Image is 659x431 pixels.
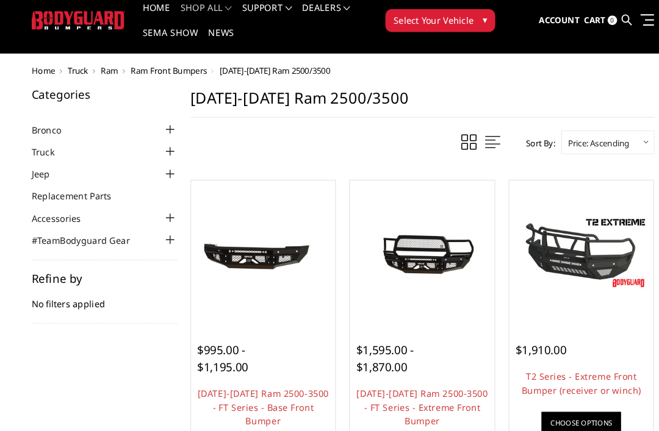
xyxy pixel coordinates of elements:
[211,62,317,73] span: [DATE]-[DATE] Ram 2500/3500
[499,128,534,146] label: Sort By:
[126,62,199,73] a: Ram Front Bumpers
[232,3,281,27] a: Support
[97,62,113,73] a: Ram
[200,27,225,51] a: News
[342,329,398,360] span: $1,595.00 - $1,870.00
[137,27,190,51] a: SEMA Show
[65,62,85,73] a: Truck
[31,182,123,194] a: Replacement Parts
[31,85,171,96] h5: Categories
[187,176,320,309] a: 2010-2018 Ram 2500-3500 - FT Series - Base Front Bumper 2010-2018 Ram 2500-3500 - FT Series - Bas...
[31,10,120,28] img: BODYGUARD BUMPERS
[501,355,616,380] a: T2 Series - Extreme Front Bumper (receiver or winch)
[31,262,171,273] h5: Refine by
[584,15,593,24] span: 0
[31,140,68,152] a: Truck
[290,3,337,27] a: Dealers
[464,12,468,25] span: ▾
[378,13,455,26] span: Select Your Vehicle
[183,85,629,113] h1: [DATE]-[DATE] Ram 2500/3500
[518,13,557,24] span: Account
[187,213,320,272] img: 2010-2018 Ram 2500-3500 - FT Series - Base Front Bumper
[31,62,53,73] a: Home
[343,372,469,410] a: [DATE]-[DATE] Ram 2500-3500 - FT Series - Extreme Front Bumper
[370,9,476,30] button: Select Your Vehicle
[31,262,171,311] div: No filters applied
[492,205,625,280] img: T2 Series - Extreme Front Bumper (receiver or winch)
[339,213,472,272] img: 2010-2018 Ram 2500-3500 - FT Series - Extreme Front Bumper
[31,160,63,173] a: Jeep
[518,3,557,36] a: Account
[495,329,544,343] span: $1,910.00
[137,3,164,27] a: Home
[190,372,316,410] a: [DATE]-[DATE] Ram 2500-3500 - FT Series - Base Front Bumper
[561,13,582,24] span: Cart
[31,118,74,131] a: Bronco
[520,396,597,416] a: Choose Options
[31,203,93,216] a: Accessories
[492,176,625,309] a: T2 Series - Extreme Front Bumper (receiver or winch) T2 Series - Extreme Front Bumper (receiver o...
[561,3,593,36] a: Cart 0
[339,176,472,309] a: 2010-2018 Ram 2500-3500 - FT Series - Extreme Front Bumper 2010-2018 Ram 2500-3500 - FT Series - ...
[31,224,140,237] a: #TeamBodyguard Gear
[190,329,239,360] span: $995.00 - $1,195.00
[173,3,223,27] a: shop all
